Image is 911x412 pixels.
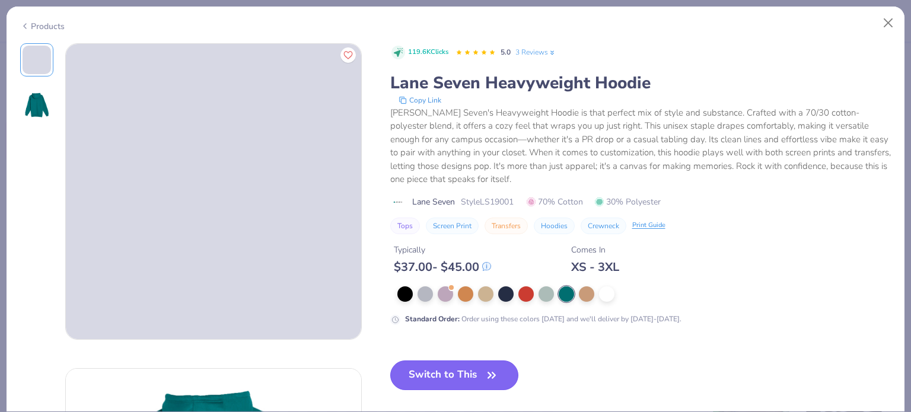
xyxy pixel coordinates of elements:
[632,221,665,231] div: Print Guide
[461,196,514,208] span: Style LS19001
[405,314,460,324] strong: Standard Order :
[571,260,619,274] div: XS - 3XL
[23,91,51,119] img: Back
[581,218,626,234] button: Crewneck
[501,47,511,57] span: 5.0
[394,244,491,256] div: Typically
[527,196,583,208] span: 70% Cotton
[394,260,491,274] div: $ 37.00 - $ 45.00
[515,47,556,58] a: 3 Reviews
[340,47,356,63] button: Like
[20,20,65,33] div: Products
[390,106,891,186] div: [PERSON_NAME] Seven's Heavyweight Hoodie is that perfect mix of style and substance. Crafted with...
[595,196,661,208] span: 30% Polyester
[390,218,420,234] button: Tops
[390,360,519,390] button: Switch to This
[426,218,479,234] button: Screen Print
[395,94,445,106] button: copy to clipboard
[405,314,681,324] div: Order using these colors [DATE] and we'll deliver by [DATE]-[DATE].
[534,218,575,234] button: Hoodies
[571,244,619,256] div: Comes In
[408,47,448,58] span: 119.6K Clicks
[455,43,496,62] div: 5.0 Stars
[485,218,528,234] button: Transfers
[412,196,455,208] span: Lane Seven
[390,72,891,94] div: Lane Seven Heavyweight Hoodie
[390,197,406,207] img: brand logo
[877,12,900,34] button: Close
